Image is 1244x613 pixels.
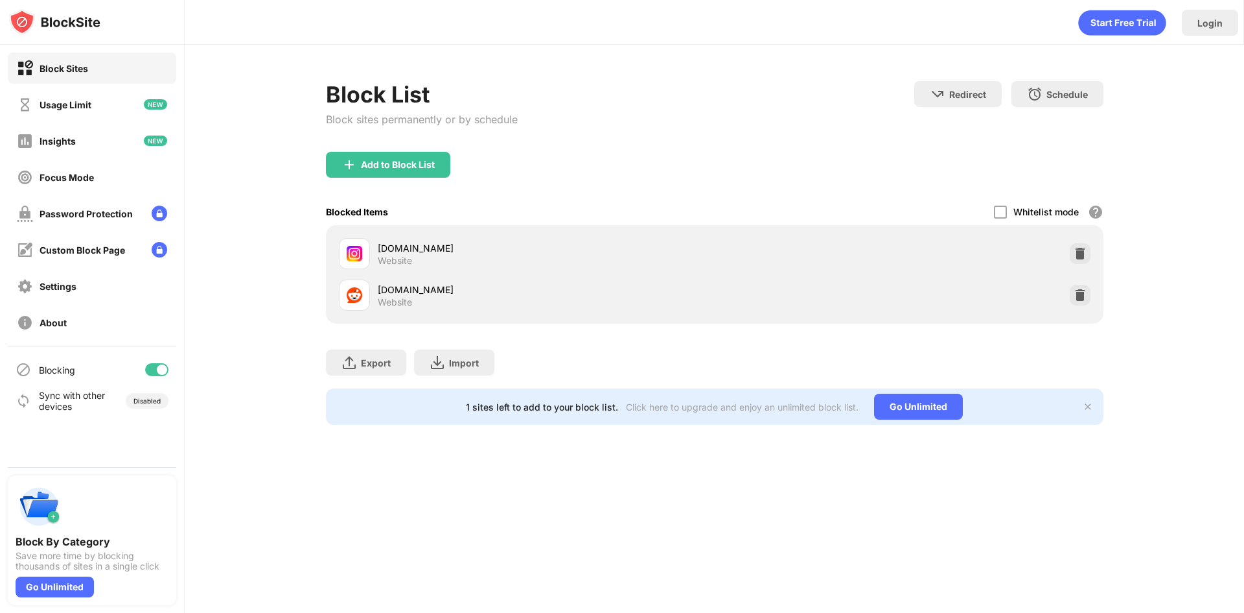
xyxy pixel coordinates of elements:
div: Schedule [1046,89,1088,100]
img: new-icon.svg [144,136,167,146]
img: sync-icon.svg [16,393,31,409]
div: Disabled [133,397,161,405]
img: favicons [347,287,362,303]
div: Website [378,296,412,308]
img: lock-menu.svg [152,242,167,258]
div: Click here to upgrade and enjoy an unlimited block list. [626,402,858,413]
div: [DOMAIN_NAME] [378,283,715,296]
div: Add to Block List [361,160,435,170]
div: Sync with other devices [39,390,106,412]
img: about-off.svg [17,315,33,331]
div: Usage Limit [40,99,91,110]
div: Blocking [39,365,75,376]
div: Insights [40,136,76,147]
div: Go Unlimited [16,577,94,597]
div: Block List [326,81,518,108]
div: Redirect [949,89,986,100]
div: Export [361,357,391,368]
div: Login [1197,18,1223,29]
div: Save more time by blocking thousands of sites in a single click [16,551,168,571]
img: insights-off.svg [17,133,33,149]
img: push-categories.svg [16,483,62,530]
img: password-protection-off.svg [17,206,33,222]
img: customize-block-page-off.svg [17,242,33,258]
div: Custom Block Page [40,245,125,256]
img: time-usage-off.svg [17,97,33,113]
div: Block sites permanently or by schedule [326,113,518,126]
div: animation [1078,10,1166,36]
img: logo-blocksite.svg [9,9,100,35]
div: Website [378,255,412,267]
img: block-on.svg [17,60,33,77]
img: new-icon.svg [144,99,167,110]
img: x-button.svg [1083,402,1093,412]
img: favicons [347,246,362,261]
img: focus-off.svg [17,169,33,186]
div: 1 sites left to add to your block list. [466,402,618,413]
div: [DOMAIN_NAME] [378,241,715,255]
img: settings-off.svg [17,278,33,294]
div: Import [449,357,479,368]
div: Block Sites [40,63,88,74]
div: Block By Category [16,535,168,548]
div: Whitelist mode [1013,206,1079,217]
img: lock-menu.svg [152,206,167,221]
div: Password Protection [40,208,133,219]
div: Blocked Items [326,206,388,217]
div: Go Unlimited [874,394,963,420]
div: About [40,317,67,328]
img: blocking-icon.svg [16,362,31,378]
div: Settings [40,281,76,292]
div: Focus Mode [40,172,94,183]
